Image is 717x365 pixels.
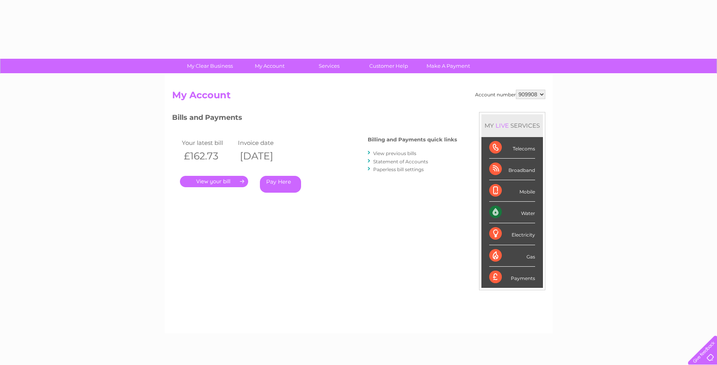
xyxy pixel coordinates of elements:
div: Broadband [489,159,535,180]
th: [DATE] [236,148,292,164]
a: My Account [237,59,302,73]
a: Make A Payment [416,59,481,73]
h3: Bills and Payments [172,112,457,126]
div: Account number [475,90,545,99]
a: Paperless bill settings [373,166,424,172]
div: Mobile [489,180,535,202]
div: LIVE [494,122,510,129]
td: Invoice date [236,137,292,148]
div: Water [489,202,535,223]
h4: Billing and Payments quick links [368,137,457,143]
div: Electricity [489,223,535,245]
a: View previous bills [373,150,416,156]
div: Gas [489,245,535,267]
a: Services [297,59,361,73]
a: My Clear Business [178,59,242,73]
th: £162.73 [180,148,236,164]
div: MY SERVICES [481,114,543,137]
div: Payments [489,267,535,288]
a: Customer Help [356,59,421,73]
div: Telecoms [489,137,535,159]
a: . [180,176,248,187]
td: Your latest bill [180,137,236,148]
a: Statement of Accounts [373,159,428,164]
a: Pay Here [260,176,301,193]
h2: My Account [172,90,545,105]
